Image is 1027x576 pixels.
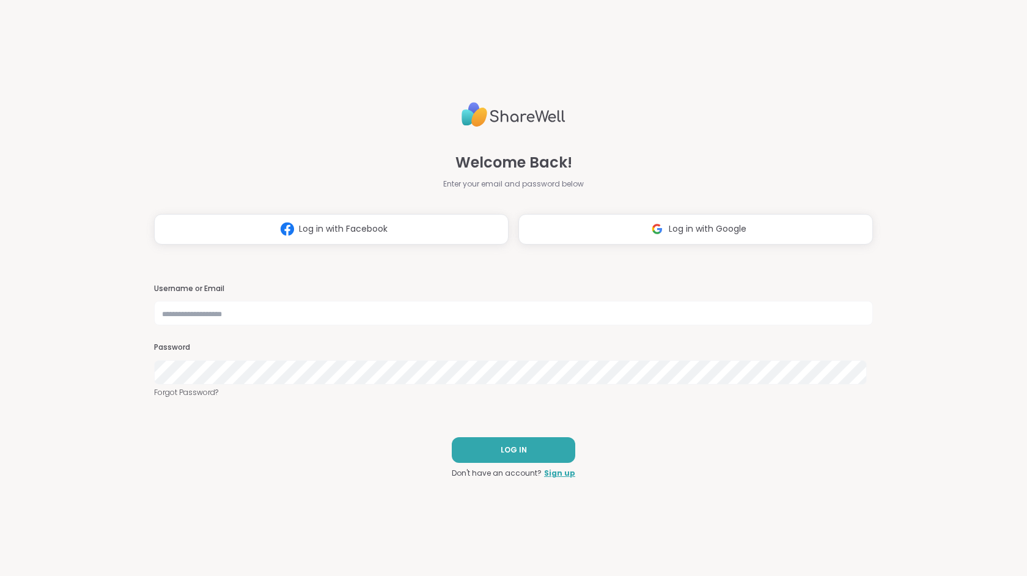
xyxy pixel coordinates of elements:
h3: Password [154,342,873,353]
span: Log in with Google [669,223,746,235]
a: Sign up [544,468,575,479]
span: Don't have an account? [452,468,542,479]
img: ShareWell Logomark [646,218,669,240]
button: Log in with Google [518,214,873,245]
img: ShareWell Logo [462,97,565,132]
button: LOG IN [452,437,575,463]
span: Enter your email and password below [443,179,584,190]
span: LOG IN [501,445,527,456]
span: Welcome Back! [455,152,572,174]
img: ShareWell Logomark [276,218,299,240]
h3: Username or Email [154,284,873,294]
span: Log in with Facebook [299,223,388,235]
a: Forgot Password? [154,387,873,398]
button: Log in with Facebook [154,214,509,245]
